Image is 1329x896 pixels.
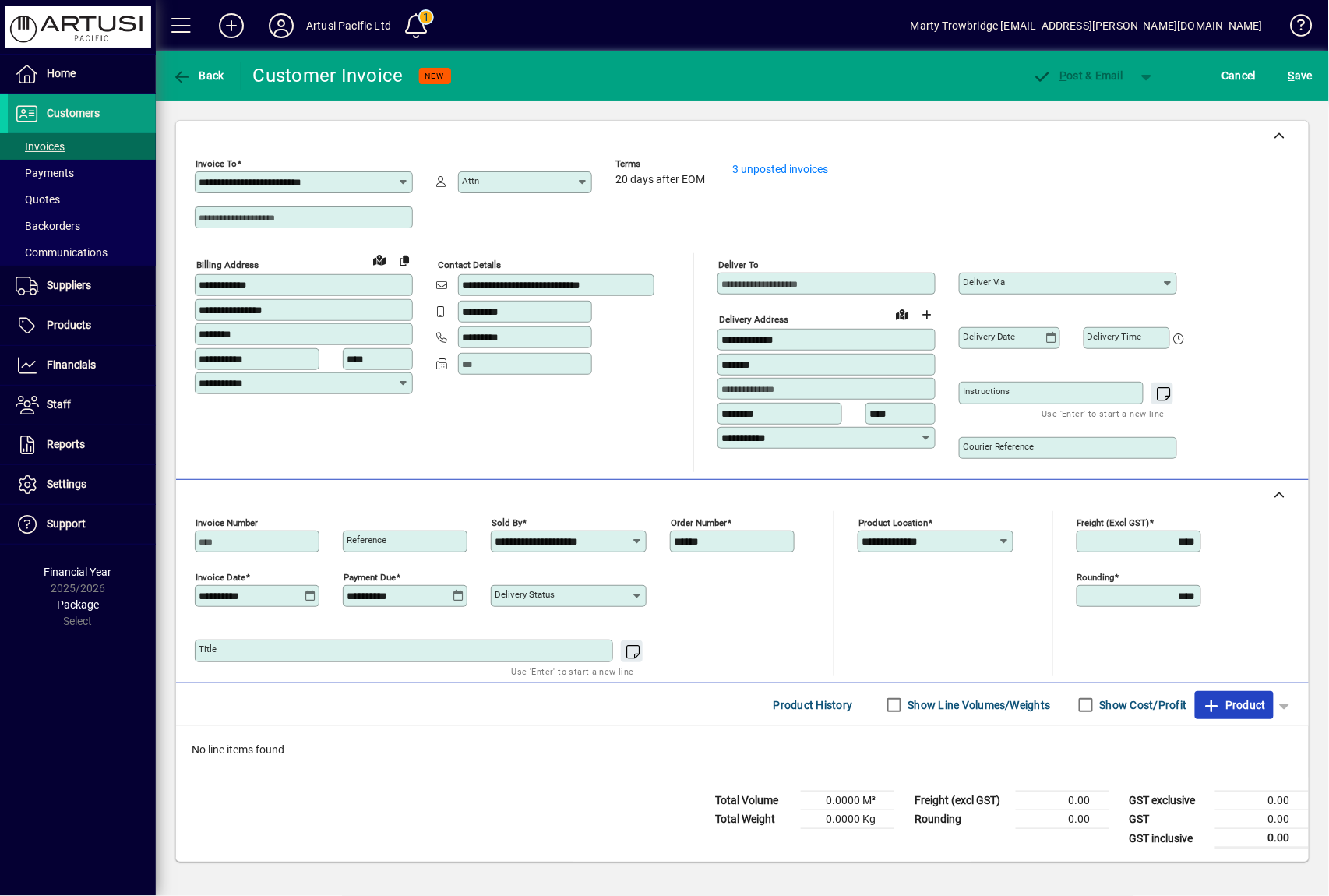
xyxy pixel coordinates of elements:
[8,160,156,186] a: Payments
[8,306,156,345] a: Products
[8,425,156,464] a: Reports
[47,478,86,490] span: Settings
[615,174,705,186] span: 20 days after EOM
[196,572,245,583] mat-label: Invoice date
[425,71,445,81] span: NEW
[367,247,392,272] a: View on map
[732,163,828,175] a: 3 unposted invoices
[16,246,108,259] span: Communications
[1215,829,1309,848] td: 0.00
[392,248,417,273] button: Copy to Delivery address
[1222,63,1257,88] span: Cancel
[196,517,258,528] mat-label: Invoice number
[801,810,894,829] td: 0.0000 Kg
[512,662,634,680] mat-hint: Use 'Enter' to start a new line
[707,810,801,829] td: Total Weight
[1278,3,1310,54] a: Knowledge Base
[256,12,306,40] button: Profile
[1025,62,1131,90] button: Post & Email
[718,259,759,270] mat-label: Deliver To
[8,266,156,305] a: Suppliers
[963,441,1035,452] mat-label: Courier Reference
[1042,404,1165,422] mat-hint: Use 'Enter' to start a new line
[801,792,894,810] td: 0.0000 M³
[44,566,112,578] span: Financial Year
[47,67,76,79] span: Home
[767,691,859,719] button: Product History
[1077,517,1150,528] mat-label: Freight (excl GST)
[1215,792,1309,810] td: 0.00
[57,598,99,611] span: Package
[47,517,86,530] span: Support
[8,386,156,425] a: Staff
[1077,572,1115,583] mat-label: Rounding
[344,572,396,583] mat-label: Payment due
[615,159,709,169] span: Terms
[462,175,479,186] mat-label: Attn
[963,386,1010,397] mat-label: Instructions
[1288,69,1295,82] span: S
[774,693,853,718] span: Product History
[8,346,156,385] a: Financials
[47,398,71,411] span: Staff
[1088,331,1142,342] mat-label: Delivery time
[915,302,939,327] button: Choose address
[1215,810,1309,829] td: 0.00
[1122,792,1215,810] td: GST exclusive
[1097,697,1187,713] label: Show Cost/Profit
[253,63,404,88] div: Customer Invoice
[47,279,91,291] span: Suppliers
[858,517,928,528] mat-label: Product location
[1033,69,1123,82] span: ost & Email
[16,220,80,232] span: Backorders
[492,517,522,528] mat-label: Sold by
[156,62,241,90] app-page-header-button: Back
[907,792,1016,810] td: Freight (excl GST)
[890,302,915,326] a: View on map
[168,62,228,90] button: Back
[963,277,1006,287] mat-label: Deliver via
[907,810,1016,829] td: Rounding
[8,213,156,239] a: Backorders
[347,534,386,545] mat-label: Reference
[16,140,65,153] span: Invoices
[8,505,156,544] a: Support
[8,465,156,504] a: Settings
[905,697,1051,713] label: Show Line Volumes/Weights
[206,12,256,40] button: Add
[1016,810,1109,829] td: 0.00
[47,358,96,371] span: Financials
[176,726,1309,774] div: No line items found
[1122,810,1215,829] td: GST
[911,13,1263,38] div: Marty Trowbridge [EMAIL_ADDRESS][PERSON_NAME][DOMAIN_NAME]
[16,167,74,179] span: Payments
[707,792,801,810] td: Total Volume
[963,331,1016,342] mat-label: Delivery date
[47,438,85,450] span: Reports
[199,644,217,654] mat-label: Title
[8,186,156,213] a: Quotes
[1060,69,1067,82] span: P
[1122,829,1215,848] td: GST inclusive
[1195,691,1274,719] button: Product
[8,239,156,266] a: Communications
[495,589,555,600] mat-label: Delivery status
[47,107,100,119] span: Customers
[196,158,237,169] mat-label: Invoice To
[16,193,60,206] span: Quotes
[172,69,224,82] span: Back
[1285,62,1317,90] button: Save
[671,517,727,528] mat-label: Order number
[1203,693,1266,718] span: Product
[47,319,91,331] span: Products
[306,13,391,38] div: Artusi Pacific Ltd
[1016,792,1109,810] td: 0.00
[8,55,156,93] a: Home
[8,133,156,160] a: Invoices
[1218,62,1260,90] button: Cancel
[1288,63,1313,88] span: ave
